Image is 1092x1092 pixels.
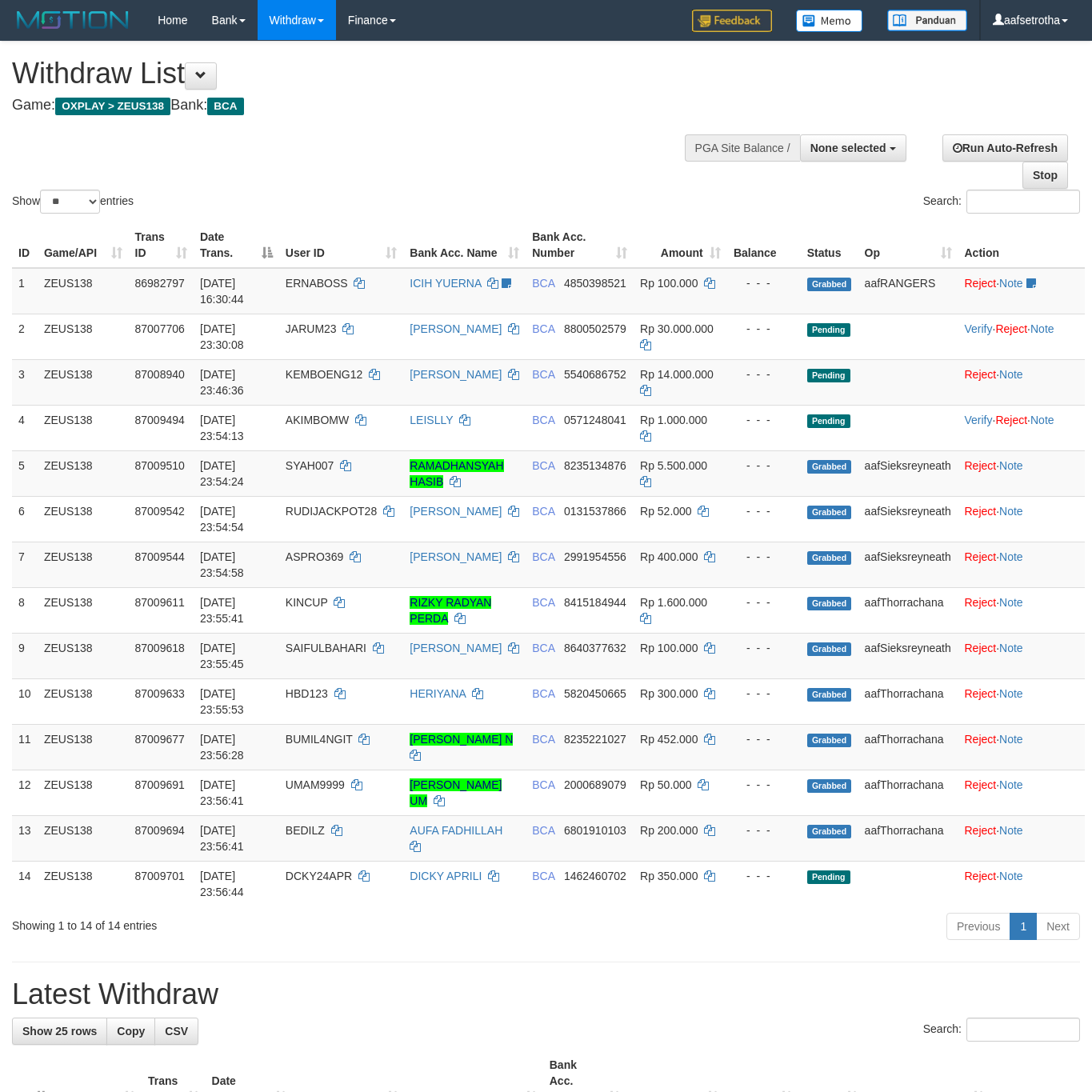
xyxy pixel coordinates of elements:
[532,277,554,290] span: BCA
[734,412,794,428] div: - - -
[410,550,502,563] a: [PERSON_NAME]
[286,368,362,381] span: KEMBOENG12
[999,368,1023,381] a: Note
[38,724,129,770] td: ZEUS138
[1010,913,1037,940] a: 1
[734,640,794,656] div: - - -
[958,861,1086,906] td: ·
[12,58,712,90] h1: Withdraw List
[734,868,794,884] div: - - -
[135,824,185,837] span: 87009694
[999,596,1023,609] a: Note
[38,222,129,268] th: Game/API: activate to sort column ascending
[135,277,185,290] span: 86982797
[958,587,1086,633] td: ·
[12,496,38,542] td: 6
[12,911,443,934] div: Showing 1 to 14 of 14 entries
[965,368,997,381] a: Reject
[526,222,634,268] th: Bank Acc. Number: activate to sort column ascending
[38,815,129,861] td: ZEUS138
[858,542,958,587] td: aafSieksreyneath
[279,222,403,268] th: User ID: activate to sort column ascending
[999,505,1023,518] a: Note
[410,368,502,381] a: [PERSON_NAME]
[564,322,626,335] span: Copy 8800502579 to clipboard
[640,596,707,609] span: Rp 1.600.000
[12,190,134,214] label: Show entries
[12,268,38,314] td: 1
[564,414,626,426] span: Copy 0571248041 to clipboard
[640,414,707,426] span: Rp 1.000.000
[734,549,794,565] div: - - -
[640,642,698,654] span: Rp 100.000
[532,778,554,791] span: BCA
[12,405,38,450] td: 4
[135,550,185,563] span: 87009544
[887,10,967,31] img: panduan.png
[564,277,626,290] span: Copy 4850398521 to clipboard
[12,815,38,861] td: 13
[999,733,1023,746] a: Note
[12,359,38,405] td: 3
[958,359,1086,405] td: ·
[106,1018,155,1045] a: Copy
[286,824,325,837] span: BEDILZ
[734,777,794,793] div: - - -
[958,542,1086,587] td: ·
[858,633,958,678] td: aafSieksreyneath
[135,596,185,609] span: 87009611
[807,825,852,838] span: Grabbed
[564,550,626,563] span: Copy 2991954556 to clipboard
[640,870,698,882] span: Rp 350.000
[129,222,194,268] th: Trans ID: activate to sort column ascending
[965,414,993,426] a: Verify
[734,822,794,838] div: - - -
[958,678,1086,724] td: ·
[38,359,129,405] td: ZEUS138
[532,550,554,563] span: BCA
[38,633,129,678] td: ZEUS138
[12,633,38,678] td: 9
[200,596,244,625] span: [DATE] 23:55:41
[38,678,129,724] td: ZEUS138
[942,134,1068,162] a: Run Auto-Refresh
[958,496,1086,542] td: ·
[135,733,185,746] span: 87009677
[640,505,692,518] span: Rp 52.000
[410,687,466,700] a: HERIYANA
[965,596,997,609] a: Reject
[807,278,852,291] span: Grabbed
[807,460,852,474] span: Grabbed
[807,369,850,382] span: Pending
[807,688,852,702] span: Grabbed
[995,322,1027,335] a: Reject
[38,405,129,450] td: ZEUS138
[858,222,958,268] th: Op: activate to sort column ascending
[734,275,794,291] div: - - -
[135,414,185,426] span: 87009494
[1030,414,1054,426] a: Note
[12,770,38,815] td: 12
[22,1025,97,1038] span: Show 25 rows
[200,414,244,442] span: [DATE] 23:54:13
[564,870,626,882] span: Copy 1462460702 to clipboard
[999,687,1023,700] a: Note
[532,414,554,426] span: BCA
[12,861,38,906] td: 14
[640,733,698,746] span: Rp 452.000
[200,550,244,579] span: [DATE] 23:54:58
[965,642,997,654] a: Reject
[194,222,279,268] th: Date Trans.: activate to sort column descending
[410,414,453,426] a: LEISLLY
[286,870,352,882] span: DCKY24APR
[640,687,698,700] span: Rp 300.000
[858,815,958,861] td: aafThorrachana
[135,778,185,791] span: 87009691
[200,778,244,807] span: [DATE] 23:56:41
[958,633,1086,678] td: ·
[923,190,1080,214] label: Search:
[286,459,334,472] span: SYAH007
[532,733,554,746] span: BCA
[966,1018,1080,1042] input: Search:
[286,778,345,791] span: UMAM9999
